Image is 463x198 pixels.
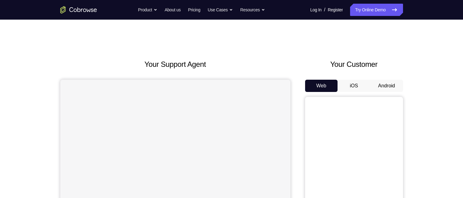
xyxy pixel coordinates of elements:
a: Register [328,4,343,16]
button: iOS [338,80,370,92]
span: / [324,6,325,13]
h2: Your Support Agent [60,59,290,70]
button: Product [138,4,157,16]
a: Try Online Demo [350,4,403,16]
button: Use Cases [208,4,233,16]
a: Log In [310,4,322,16]
button: Resources [240,4,265,16]
a: About us [165,4,181,16]
button: Android [370,80,403,92]
a: Go to the home page [60,6,97,13]
button: Web [305,80,338,92]
a: Pricing [188,4,200,16]
h2: Your Customer [305,59,403,70]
